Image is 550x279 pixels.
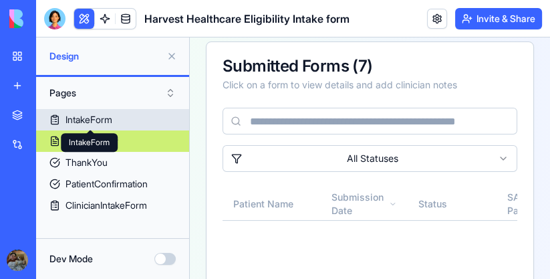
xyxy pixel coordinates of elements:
button: Pages [43,82,182,104]
th: SAS Pathway [307,151,367,183]
a: FormReview [36,130,189,152]
div: IntakeForm [65,113,112,126]
button: Invite & Share [455,8,542,29]
div: Submission Date [142,153,207,180]
div: ThankYou [65,156,108,169]
label: Dev Mode [49,252,93,266]
a: IntakeForm [36,109,189,130]
th: Status [218,151,307,183]
div: Patient Name [43,160,120,173]
a: PatientConfirmation [36,173,189,195]
a: ClinicianIntakeForm [36,195,189,216]
img: logo [9,9,92,28]
span: Design [49,50,161,63]
div: ClinicianIntakeForm [65,199,147,212]
div: Submitted Forms ( 7 ) [33,21,327,37]
div: Click on a form to view details and add clinician notes [33,41,327,54]
img: ACg8ocLckqTCADZMVyP0izQdSwexkWcE6v8a1AEXwgvbafi3xFy3vSx8=s96-c [7,250,28,271]
h1: Harvest Healthcare Eligibility Intake form [144,11,350,27]
a: ThankYou [36,152,189,173]
div: IntakeForm [61,133,118,152]
div: PatientConfirmation [65,177,148,191]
